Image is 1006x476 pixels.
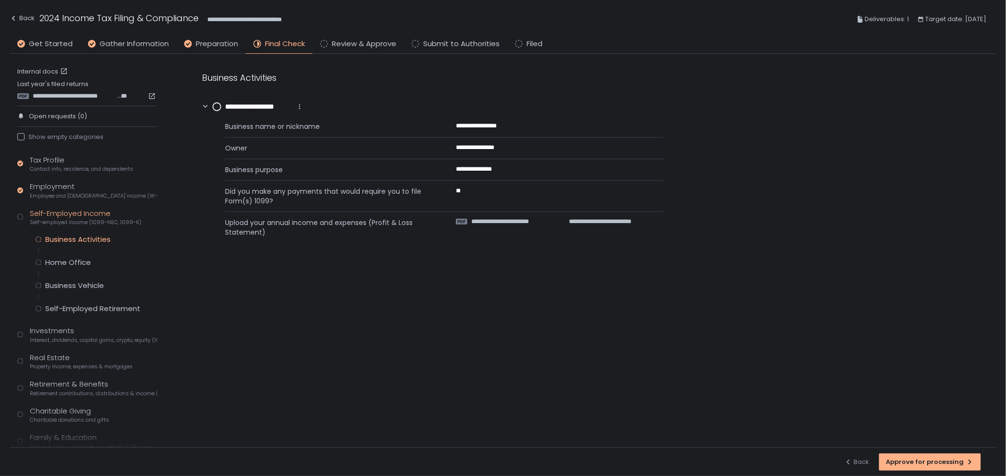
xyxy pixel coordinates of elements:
span: Owner [225,143,433,153]
div: Real Estate [30,352,133,371]
button: Approve for processing [879,453,981,471]
div: Business Activities [202,71,664,84]
span: Open requests (0) [29,112,87,121]
span: Deliverables: 1 [865,13,909,25]
span: Filed [527,38,542,50]
span: Contact info, residence, and dependents [30,165,133,173]
div: Back [844,458,869,466]
span: Business purpose [225,165,433,175]
button: Back [10,12,35,27]
span: Submit to Authorities [423,38,500,50]
span: Retirement contributions, distributions & income (1099-R, 5498) [30,390,157,397]
div: Self-Employed Income [30,208,141,226]
span: Final Check [265,38,305,50]
span: Did you make any payments that would require you to file Form(s) 1099? [225,187,433,206]
span: Review & Approve [332,38,396,50]
div: Charitable Giving [30,406,109,424]
span: Self-employed income (1099-NEC, 1099-K) [30,219,141,226]
div: Self-Employed Retirement [45,304,140,313]
div: Last year's filed returns [17,80,157,100]
div: Home Office [45,258,91,267]
h1: 2024 Income Tax Filing & Compliance [39,12,199,25]
span: Target date: [DATE] [926,13,987,25]
div: Tax Profile [30,155,133,173]
div: Business Activities [45,235,111,244]
div: Business Vehicle [45,281,104,290]
a: Internal docs [17,67,70,76]
span: Interest, dividends, capital gains, crypto, equity (1099s, K-1s) [30,337,157,344]
div: Back [10,13,35,24]
span: Tuition & loans, childcare, household, 529 plans [30,443,152,451]
button: Back [844,453,869,471]
span: Gather Information [100,38,169,50]
div: Approve for processing [886,458,974,466]
div: Retirement & Benefits [30,379,157,397]
div: Investments [30,326,157,344]
span: Upload your annual income and expenses (Profit & Loss Statement) [225,218,433,237]
span: Employee and [DEMOGRAPHIC_DATA] income (W-2s) [30,192,157,200]
span: Business name or nickname [225,122,433,131]
span: Get Started [29,38,73,50]
div: Employment [30,181,157,200]
span: Preparation [196,38,238,50]
span: Charitable donations and gifts [30,416,109,424]
span: Property income, expenses & mortgages [30,363,133,370]
div: Family & Education [30,432,152,451]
